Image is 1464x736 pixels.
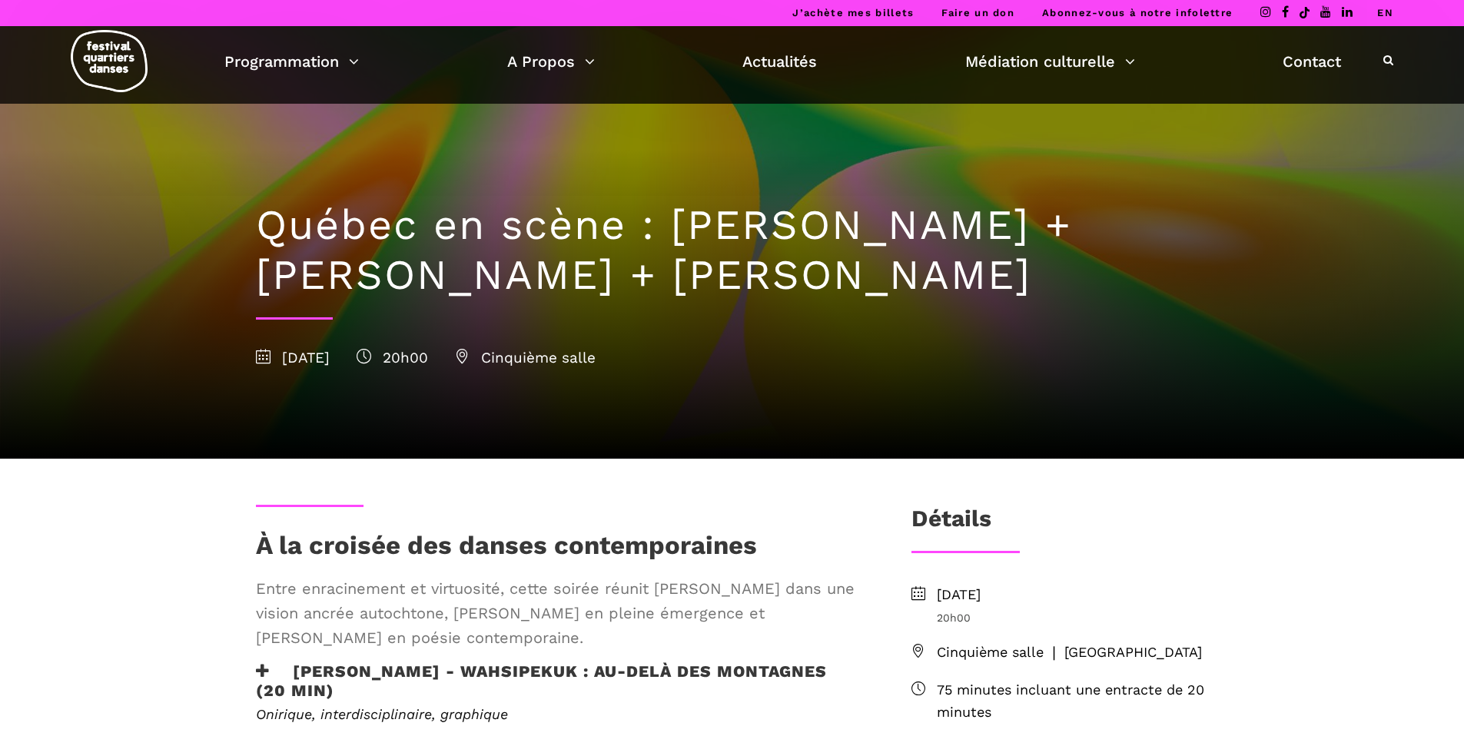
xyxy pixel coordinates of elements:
a: Contact [1283,48,1341,75]
h1: À la croisée des danses contemporaines [256,530,757,569]
a: Programmation [224,48,359,75]
span: Cinquième salle ❘ [GEOGRAPHIC_DATA] [937,642,1209,664]
span: Cinquième salle [455,349,596,366]
span: 20h00 [357,349,428,366]
span: Entre enracinement et virtuosité, cette soirée réunit [PERSON_NAME] dans une vision ancrée autoch... [256,576,861,650]
span: Onirique, interdisciplinaire, graphique [256,706,508,722]
a: Faire un don [941,7,1014,18]
a: Abonnez-vous à notre infolettre [1042,7,1233,18]
span: [DATE] [256,349,330,366]
a: Actualités [742,48,817,75]
a: EN [1377,7,1393,18]
span: 20h00 [937,609,1209,626]
h1: Québec en scène : [PERSON_NAME] + [PERSON_NAME] + [PERSON_NAME] [256,201,1209,300]
a: A Propos [507,48,595,75]
h3: Détails [911,505,991,543]
a: Médiation culturelle [965,48,1135,75]
span: [DATE] [937,584,1209,606]
h3: [PERSON_NAME] - WAHSIPEKUK : Au-delà des montagnes (20 min) [256,661,861,700]
a: J’achète mes billets [792,7,914,18]
img: logo-fqd-med [71,30,148,92]
span: 75 minutes incluant une entracte de 20 minutes [937,679,1209,724]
